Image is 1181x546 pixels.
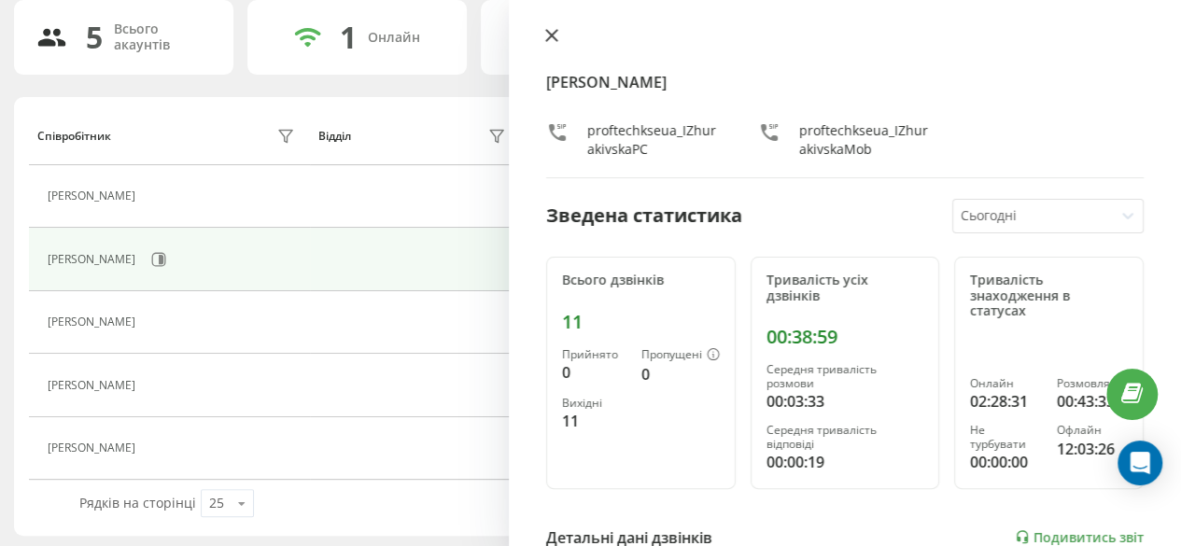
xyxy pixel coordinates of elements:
[562,311,720,333] div: 11
[766,273,924,304] div: Тривалість усіх дзвінків
[562,348,626,361] div: Прийнято
[1057,438,1128,460] div: 12:03:26
[37,130,111,143] div: Співробітник
[766,326,924,348] div: 00:38:59
[562,273,720,288] div: Всього дзвінків
[641,348,720,363] div: Пропущені
[546,71,1144,93] h4: [PERSON_NAME]
[562,397,626,410] div: Вихідні
[368,30,420,46] div: Онлайн
[970,451,1041,473] div: 00:00:00
[546,202,742,230] div: Зведена статистика
[641,363,720,385] div: 0
[587,121,721,159] div: proftechkseua_IZhurakivskaPC
[209,494,224,512] div: 25
[1057,377,1128,390] div: Розмовляє
[970,424,1041,451] div: Не турбувати
[79,494,196,511] span: Рядків на сторінці
[970,273,1128,319] div: Тривалість знаходження в статусах
[766,363,924,390] div: Середня тривалість розмови
[766,390,924,413] div: 00:03:33
[1015,529,1144,545] a: Подивитись звіт
[48,189,140,203] div: [PERSON_NAME]
[86,20,103,55] div: 5
[799,121,933,159] div: proftechkseua_IZhurakivskaMob
[562,410,626,432] div: 11
[970,390,1041,413] div: 02:28:31
[562,361,626,384] div: 0
[766,424,924,451] div: Середня тривалість відповіді
[48,379,140,392] div: [PERSON_NAME]
[1057,424,1128,437] div: Офлайн
[1057,390,1128,413] div: 00:43:33
[114,21,211,53] div: Всього акаунтів
[48,315,140,329] div: [PERSON_NAME]
[48,441,140,455] div: [PERSON_NAME]
[340,20,357,55] div: 1
[1118,441,1162,485] div: Open Intercom Messenger
[48,253,140,266] div: [PERSON_NAME]
[318,130,351,143] div: Відділ
[970,377,1041,390] div: Онлайн
[766,451,924,473] div: 00:00:19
